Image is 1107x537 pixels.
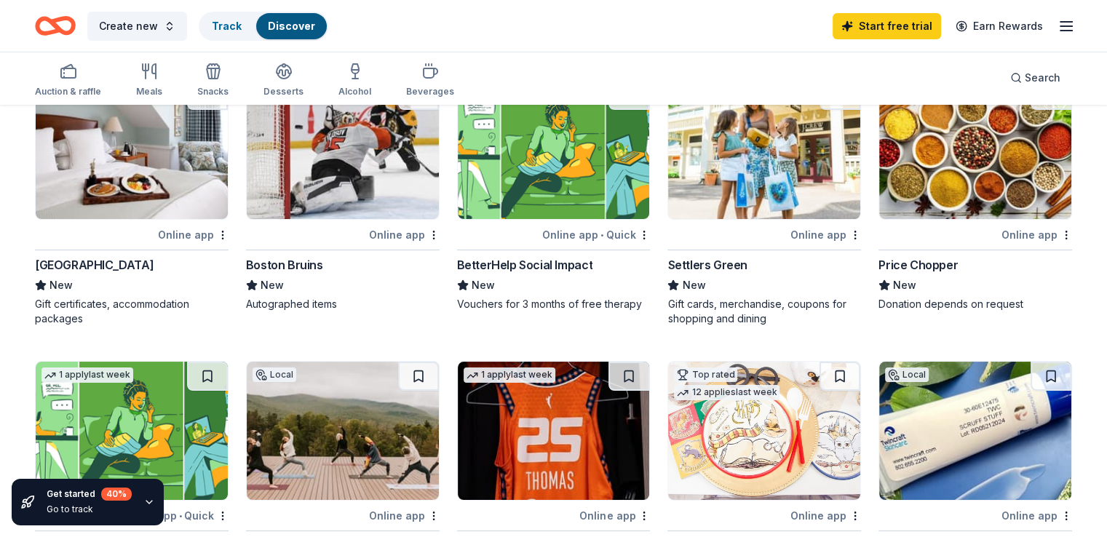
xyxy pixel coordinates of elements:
img: Image for Connecticut Sun [458,362,650,500]
div: Settlers Green [667,256,747,274]
span: • [600,229,603,241]
img: Image for von Trapp Family Lodge & Resort [247,362,439,500]
div: Beverages [406,86,454,98]
div: Gift certificates, accommodation packages [35,297,229,326]
div: BetterHelp Social Impact [457,256,592,274]
div: Vouchers for 3 months of free therapy [457,297,651,311]
div: Auction & raffle [35,86,101,98]
div: Online app [790,226,861,244]
span: New [472,277,495,294]
div: Online app [369,506,440,525]
img: Image for Woodstock Inn & Resort [36,81,228,219]
div: Boston Bruins [246,256,323,274]
a: Discover [268,20,315,32]
div: Local [253,367,296,382]
a: Track [212,20,242,32]
div: Online app [1001,506,1072,525]
a: Start free trial [833,13,941,39]
a: Image for Price ChopperOnline appPrice ChopperNewDonation depends on request [878,80,1072,311]
div: Donation depends on request [878,297,1072,311]
div: Snacks [197,86,229,98]
img: Image for Price Chopper [879,81,1071,219]
div: Meals [136,86,162,98]
div: 1 apply last week [41,367,133,383]
span: New [682,277,705,294]
button: Meals [136,57,162,105]
img: Image for Oriental Trading [668,362,860,500]
div: Get started [47,488,132,501]
a: Image for Settlers GreenLocalOnline appSettlers GreenNewGift cards, merchandise, coupons for shop... [667,80,861,326]
div: 40 % [101,488,132,501]
a: Image for Boston Bruins2 applieslast weekOnline appBoston BruinsNewAutographed items [246,80,440,311]
div: Autographed items [246,297,440,311]
a: Home [35,9,76,43]
div: [GEOGRAPHIC_DATA] [35,256,154,274]
button: Alcohol [338,57,371,105]
img: Image for BetterHelp Social Impact [458,81,650,219]
div: Alcohol [338,86,371,98]
button: Snacks [197,57,229,105]
div: Online app Quick [542,226,650,244]
img: Image for Settlers Green [668,81,860,219]
button: Search [999,63,1072,92]
div: Online app [579,506,650,525]
a: Earn Rewards [947,13,1052,39]
button: TrackDiscover [199,12,328,41]
button: Beverages [406,57,454,105]
div: Online app [369,226,440,244]
a: Image for BetterHelp Social Impact36 applieslast weekOnline app•QuickBetterHelp Social ImpactNewV... [457,80,651,311]
span: New [893,277,916,294]
img: Image for Twincraft Skincare [879,362,1071,500]
span: Search [1025,69,1060,87]
span: New [261,277,284,294]
div: 1 apply last week [464,367,555,383]
div: Desserts [263,86,303,98]
button: Desserts [263,57,303,105]
div: 12 applies last week [674,385,779,400]
img: Image for BetterHelp [36,362,228,500]
div: Gift cards, merchandise, coupons for shopping and dining [667,297,861,326]
a: Image for Woodstock Inn & ResortLocalOnline app[GEOGRAPHIC_DATA]NewGift certificates, accommodati... [35,80,229,326]
span: New [49,277,73,294]
button: Auction & raffle [35,57,101,105]
button: Create new [87,12,187,41]
div: Top rated [674,367,737,382]
img: Image for Boston Bruins [247,81,439,219]
div: Online app [1001,226,1072,244]
div: Online app [790,506,861,525]
div: Online app [158,226,229,244]
div: Price Chopper [878,256,958,274]
div: Local [885,367,929,382]
div: Go to track [47,504,132,515]
span: Create new [99,17,158,35]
